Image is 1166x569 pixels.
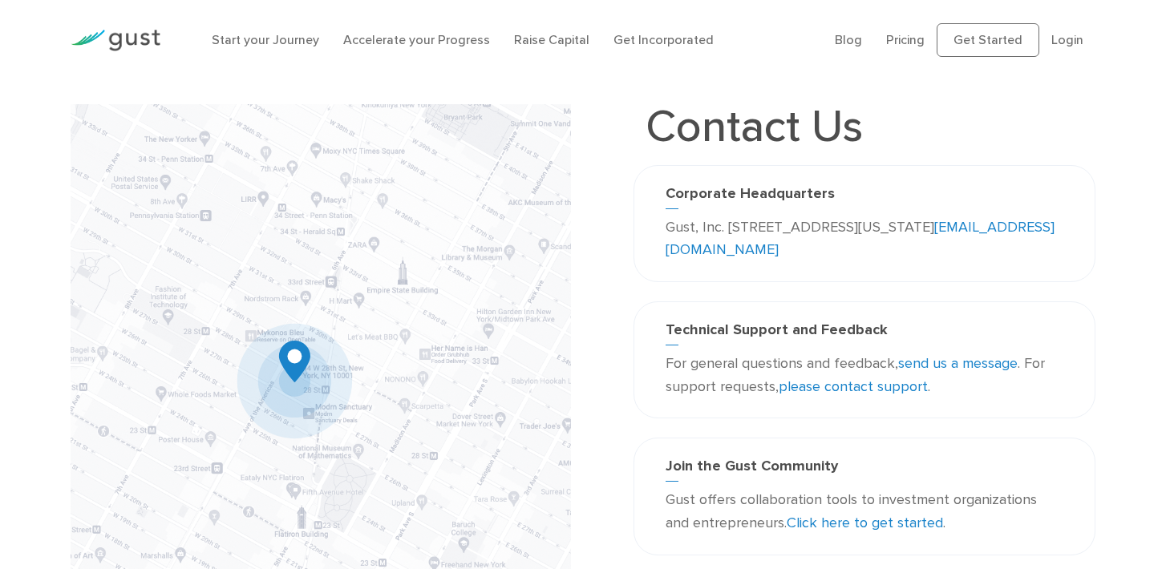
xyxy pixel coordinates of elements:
a: Click here to get started [787,515,943,531]
p: Gust, Inc. [STREET_ADDRESS][US_STATE] [666,216,1063,263]
p: For general questions and feedback, . For support requests, . [666,353,1063,399]
a: send us a message [898,355,1018,372]
h3: Technical Support and Feedback [666,321,1063,345]
a: Get Incorporated [613,32,714,47]
a: Accelerate your Progress [343,32,490,47]
h1: Contact Us [634,104,875,149]
a: Blog [835,32,862,47]
a: Pricing [886,32,925,47]
a: Get Started [937,23,1039,57]
img: Gust Logo [71,30,160,51]
a: please contact support [779,378,928,395]
h3: Join the Gust Community [666,458,1063,482]
a: Login [1051,32,1083,47]
p: Gust offers collaboration tools to investment organizations and entrepreneurs. . [666,489,1063,535]
a: Raise Capital [514,32,589,47]
a: Start your Journey [212,32,319,47]
h3: Corporate Headquarters [666,185,1063,209]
